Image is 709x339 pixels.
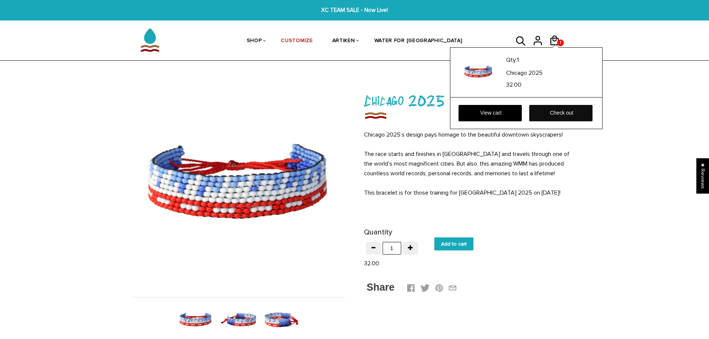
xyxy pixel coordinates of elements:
a: Check out [529,105,593,121]
img: Chicago 2025 [131,76,345,290]
a: View cart [459,105,522,121]
span: This bracelet is for those training for [GEOGRAPHIC_DATA] 2025 on [DATE]! [364,189,561,196]
h1: Chicago 2025 [364,90,578,110]
span: 1 [558,38,563,48]
img: Chicago 2025 [176,301,215,339]
span: 32.00 [506,81,521,89]
p: Qty: [506,55,590,65]
input: Add to cart [434,237,473,250]
a: Chicago 2025 [506,67,590,78]
label: Quantity [364,226,392,239]
span: XC TEAM SALE - Now Live! [217,6,492,15]
img: Chicago 2025 [219,301,258,339]
img: Chicago 2025 [262,301,300,339]
span: The race starts and finishes in [GEOGRAPHIC_DATA] and travels through one of the world’s most mag... [364,150,569,177]
a: CUSTOMIZE [281,22,313,61]
span: Share [367,282,395,293]
a: WATER FOR [GEOGRAPHIC_DATA] [374,22,463,61]
a: ARTIKEN [332,22,355,61]
p: Chicago 2025’s design pays homage to the beautiful downtown skyscrapers! [364,130,578,140]
span: 32.00 [364,260,379,267]
span: 1 [517,56,519,64]
div: Click to open Judge.me floating reviews tab [696,158,709,194]
img: Chicago 2025 [364,110,387,121]
a: SHOP [247,22,262,61]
